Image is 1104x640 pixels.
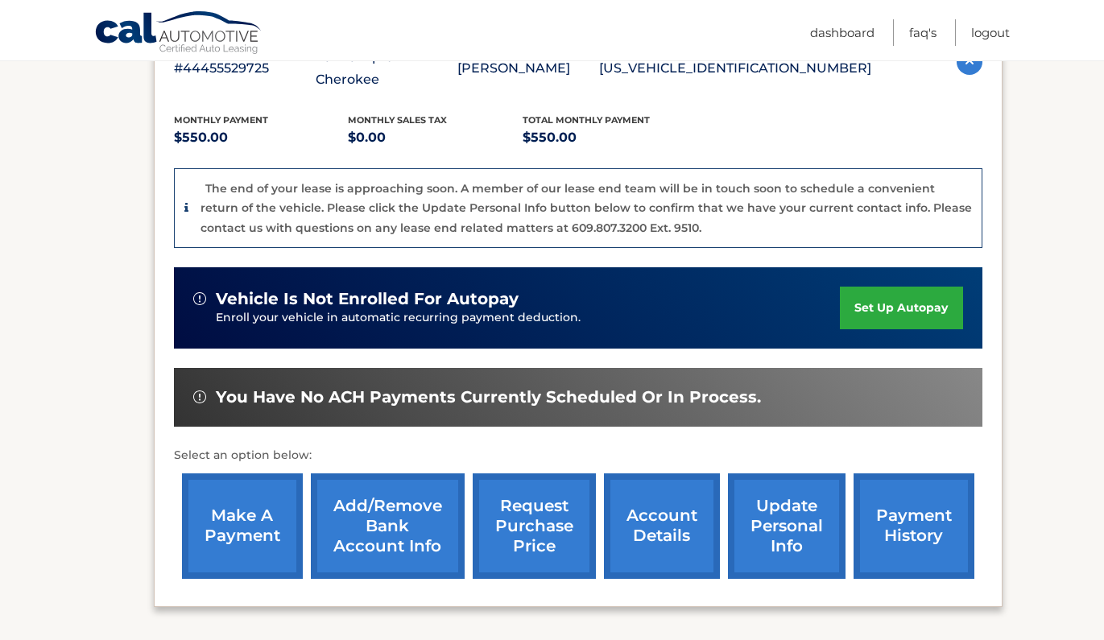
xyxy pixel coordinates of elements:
[216,309,841,327] p: Enroll your vehicle in automatic recurring payment deduction.
[523,114,650,126] span: Total Monthly Payment
[311,473,465,579] a: Add/Remove bank account info
[854,473,974,579] a: payment history
[810,19,875,46] a: Dashboard
[348,126,523,149] p: $0.00
[971,19,1010,46] a: Logout
[604,473,720,579] a: account details
[457,57,599,80] p: [PERSON_NAME]
[909,19,937,46] a: FAQ's
[316,46,457,91] p: 2022 Jeep Grand Cherokee
[957,49,982,75] img: accordion-active.svg
[193,390,206,403] img: alert-white.svg
[473,473,596,579] a: request purchase price
[728,473,846,579] a: update personal info
[193,292,206,305] img: alert-white.svg
[174,57,316,80] p: #44455529725
[840,287,962,329] a: set up autopay
[174,126,349,149] p: $550.00
[523,126,697,149] p: $550.00
[182,473,303,579] a: make a payment
[599,57,871,80] p: [US_VEHICLE_IDENTIFICATION_NUMBER]
[201,181,972,235] p: The end of your lease is approaching soon. A member of our lease end team will be in touch soon t...
[94,10,263,57] a: Cal Automotive
[174,114,268,126] span: Monthly Payment
[216,387,761,407] span: You have no ACH payments currently scheduled or in process.
[348,114,447,126] span: Monthly sales Tax
[216,289,519,309] span: vehicle is not enrolled for autopay
[174,446,982,465] p: Select an option below:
